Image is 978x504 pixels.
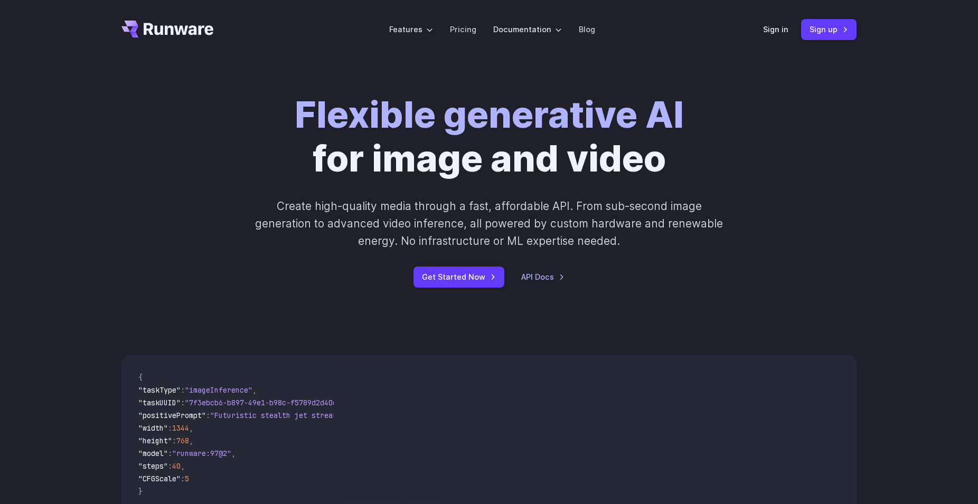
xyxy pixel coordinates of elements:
[138,487,143,496] span: }
[521,271,565,283] a: API Docs
[168,423,172,433] span: :
[185,385,252,395] span: "imageInference"
[181,385,185,395] span: :
[138,436,172,445] span: "height"
[389,23,433,35] label: Features
[172,436,176,445] span: :
[181,474,185,483] span: :
[172,461,181,471] span: 40
[138,373,143,382] span: {
[181,461,185,471] span: ,
[138,411,206,420] span: "positivePrompt"
[138,398,181,407] span: "taskUUID"
[138,385,181,395] span: "taskType"
[138,423,168,433] span: "width"
[185,474,189,483] span: 5
[206,411,210,420] span: :
[138,449,168,458] span: "model"
[172,449,231,458] span: "runware:97@2"
[172,423,189,433] span: 1344
[210,411,595,420] span: "Futuristic stealth jet streaking through a neon-lit cityscape with glowing purple exhaust"
[450,23,476,35] a: Pricing
[295,93,684,180] h1: for image and video
[254,197,725,250] p: Create high-quality media through a fast, affordable API. From sub-second image generation to adv...
[189,436,193,445] span: ,
[413,267,504,287] a: Get Started Now
[168,461,172,471] span: :
[176,436,189,445] span: 768
[763,23,788,35] a: Sign in
[138,461,168,471] span: "steps"
[168,449,172,458] span: :
[181,398,185,407] span: :
[185,398,345,407] span: "7f3ebcb6-b897-49e1-b98c-f5789d2d40d7"
[579,23,595,35] a: Blog
[295,92,684,137] strong: Flexible generative AI
[138,474,181,483] span: "CFGScale"
[121,21,213,37] a: Go to /
[252,385,257,395] span: ,
[231,449,236,458] span: ,
[801,19,857,40] a: Sign up
[493,23,562,35] label: Documentation
[189,423,193,433] span: ,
